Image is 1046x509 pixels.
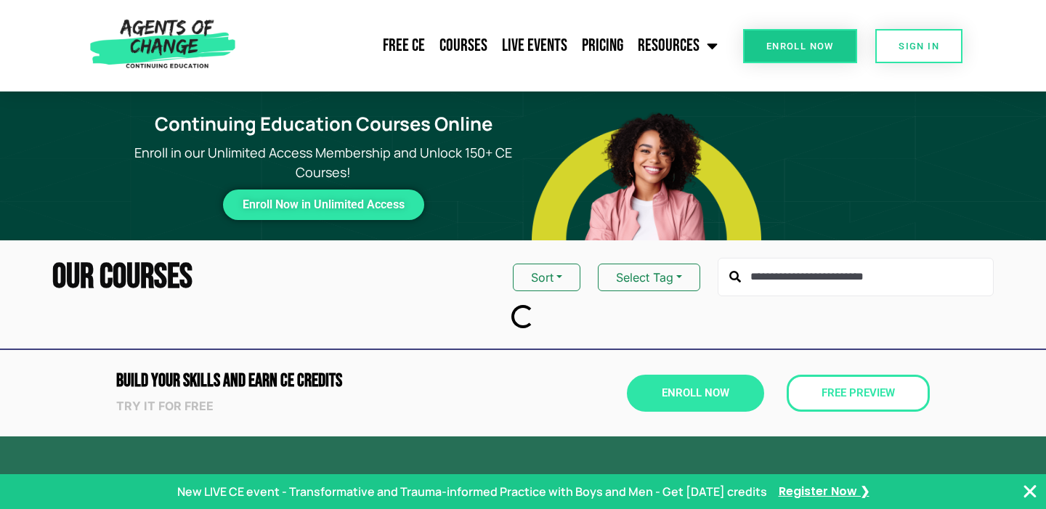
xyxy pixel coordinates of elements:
a: Resources [631,28,725,64]
button: Close Banner [1021,483,1039,500]
span: Enroll Now [662,388,729,399]
span: Enroll Now [766,41,834,51]
h1: Continuing Education Courses Online [132,113,514,136]
p: Enroll in our Unlimited Access Membership and Unlock 150+ CE Courses! [123,143,523,182]
nav: Menu [242,28,726,64]
a: Pricing [575,28,631,64]
a: Live Events [495,28,575,64]
span: Enroll Now in Unlimited Access [243,201,405,208]
button: Sort [513,264,580,291]
a: Free Preview [787,375,930,412]
a: Free CE [376,28,432,64]
a: SIGN IN [875,29,962,63]
a: Enroll Now in Unlimited Access [223,190,424,220]
h2: Build Your Skills and Earn CE CREDITS [116,372,516,390]
strong: Try it for free [116,399,214,413]
a: Enroll Now [627,375,764,412]
span: SIGN IN [899,41,939,51]
span: Free Preview [822,388,895,399]
p: New LIVE CE event - Transformative and Trauma-informed Practice with Boys and Men - Get [DATE] cr... [177,483,767,500]
a: Register Now ❯ [779,484,869,500]
a: Enroll Now [743,29,857,63]
a: Courses [432,28,495,64]
h2: Our Courses [52,260,192,295]
button: Select Tag [598,264,700,291]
